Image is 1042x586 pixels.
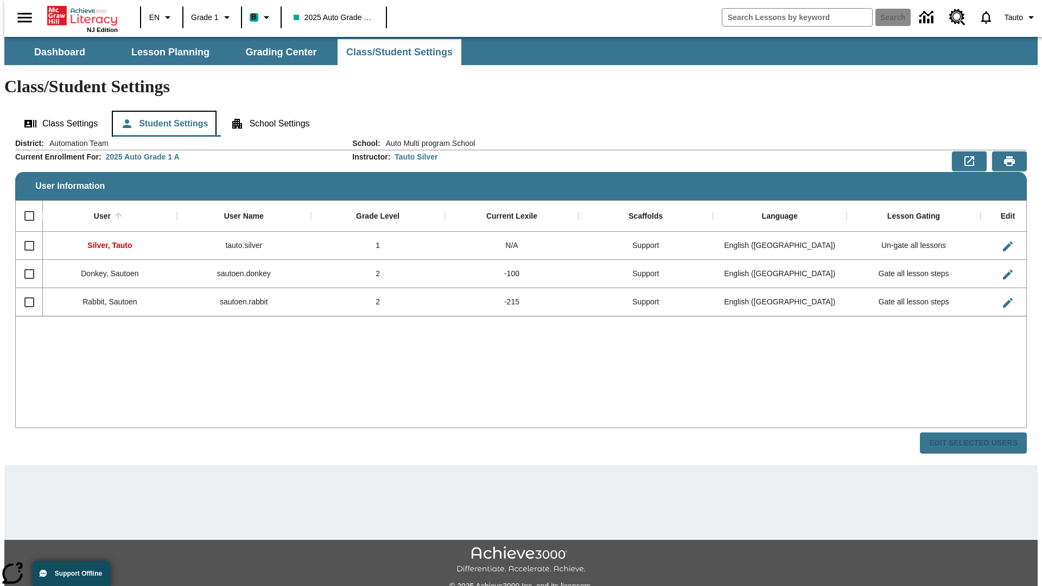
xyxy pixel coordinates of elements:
[35,181,105,191] span: User Information
[579,288,713,316] div: Support
[913,3,943,33] a: Data Center
[352,139,380,148] h2: School :
[106,151,180,162] div: 2025 Auto Grade 1 A
[445,232,579,260] div: N/A
[847,232,981,260] div: Un-gate all lessons
[94,212,111,221] div: User
[847,260,981,288] div: Gate all lesson steps
[5,39,114,65] button: Dashboard
[352,152,390,162] h2: Instructor :
[294,12,374,23] span: 2025 Auto Grade 1 A
[1001,212,1015,221] div: Edit
[997,235,1019,257] button: Edit User
[4,77,1038,97] h1: Class/Student Settings
[997,292,1019,314] button: Edit User
[952,151,987,171] button: Export to CSV
[34,46,85,59] span: Dashboard
[311,260,445,288] div: 2
[55,570,102,577] span: Support Offline
[191,12,219,23] span: Grade 1
[1000,8,1042,27] button: Profile/Settings
[245,46,316,59] span: Grading Center
[356,212,399,221] div: Grade Level
[713,260,847,288] div: English (US)
[15,152,101,162] h2: Current Enrollment For :
[87,241,132,250] span: Silver, Tauto
[456,546,586,574] img: Achieve3000 Differentiate Accelerate Achieve
[847,288,981,316] div: Gate all lesson steps
[943,3,972,32] a: Resource Center, Will open in new tab
[15,139,44,148] h2: District :
[311,288,445,316] div: 2
[395,151,437,162] div: Tauto Silver
[380,138,475,149] span: Auto Multi program School
[9,2,41,34] button: Open side menu
[33,561,111,586] button: Support Offline
[972,3,1000,31] a: Notifications
[713,232,847,260] div: English (US)
[15,138,1027,454] div: User Information
[44,138,109,149] span: Automation Team
[47,4,118,33] div: Home
[251,10,257,24] span: B
[131,46,209,59] span: Lesson Planning
[997,264,1019,285] button: Edit User
[486,212,537,221] div: Current Lexile
[338,39,461,65] button: Class/Student Settings
[15,111,1027,137] div: Class/Student Settings
[187,8,238,27] button: Grade: Grade 1, Select a grade
[4,37,1038,65] div: SubNavbar
[222,111,318,137] button: School Settings
[87,27,118,33] span: NJ Edition
[445,288,579,316] div: -215
[81,269,138,278] span: Donkey, Sautoen
[177,288,311,316] div: sautoen.rabbit
[15,111,106,137] button: Class Settings
[224,212,264,221] div: User Name
[579,232,713,260] div: Support
[177,232,311,260] div: tauto.silver
[346,46,453,59] span: Class/Student Settings
[47,5,118,27] a: Home
[227,39,335,65] button: Grading Center
[579,260,713,288] div: Support
[177,260,311,288] div: sautoen.donkey
[311,232,445,260] div: 1
[4,39,462,65] div: SubNavbar
[992,151,1027,171] button: Print Preview
[713,288,847,316] div: English (US)
[722,9,872,26] input: search field
[112,111,217,137] button: Student Settings
[245,8,277,27] button: Boost Class color is teal. Change class color
[116,39,225,65] button: Lesson Planning
[144,8,179,27] button: Language: EN, Select a language
[1005,12,1023,23] span: Tauto
[762,212,798,221] div: Language
[628,212,663,221] div: Scaffolds
[149,12,160,23] span: EN
[445,260,579,288] div: -100
[887,212,940,221] div: Lesson Gating
[82,297,137,306] span: Rabbit, Sautoen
